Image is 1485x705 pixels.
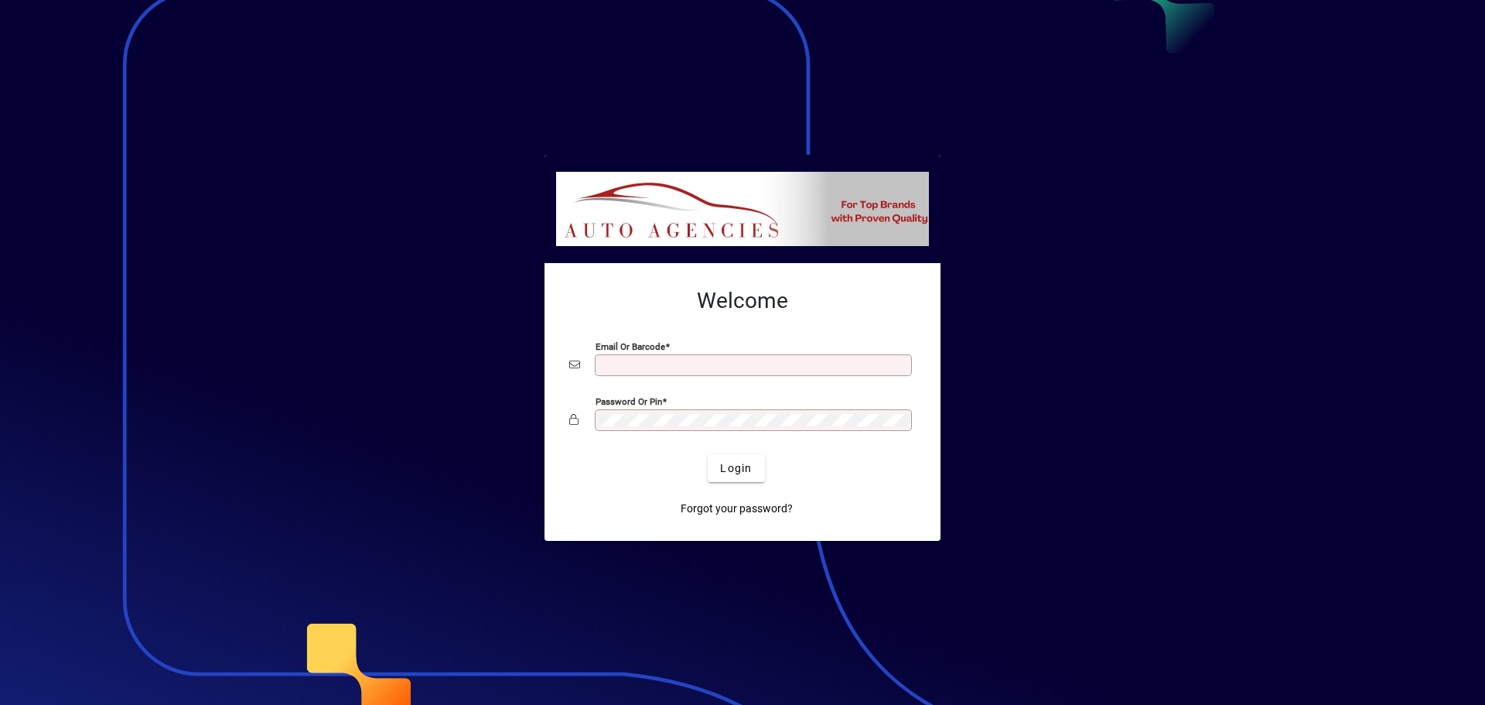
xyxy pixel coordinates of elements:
[708,454,764,482] button: Login
[596,341,665,352] mat-label: Email or Barcode
[681,501,793,517] span: Forgot your password?
[596,396,662,407] mat-label: Password or Pin
[720,460,752,477] span: Login
[674,495,799,522] a: Forgot your password?
[569,288,916,314] h2: Welcome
